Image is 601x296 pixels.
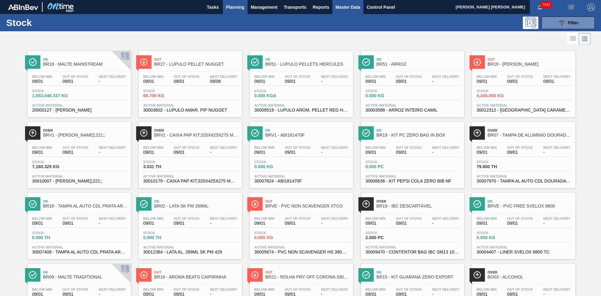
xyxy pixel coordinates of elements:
span: 09/01 [254,221,275,226]
span: 09/01 [507,150,533,155]
span: Next Delivery [543,75,571,78]
img: Ícone [140,271,148,279]
a: ÍconeOkBR18 - MALTE MAINSTREAMBelow Min09/01Out Of Stock09/01Next Delivery-Stock1,053,546.337 KGA... [23,46,134,117]
a: ÍconeOverBR07 - TAMPA DE ALUMÍNIO DOURADA CANPACK CDLBelow Min09/01Out Of Stock09/01Next Delivery... [467,117,578,188]
span: Below Min [254,217,275,220]
span: Next Delivery [210,146,237,149]
a: ÍconeOutBR27 - LÚPULO PELLET NUGGETBelow Min09/01Out Of Stock09/01Next Delivery09/06Stock66.700 K... [134,46,245,117]
span: Below Min [366,288,386,291]
img: TNhmsLtSVTkK8tSr43FrP2fwEKptu5GPRR3wAAAABJRU5ErkJggg== [8,4,38,10]
span: Ok [377,58,461,61]
span: Next Delivery [210,217,237,220]
span: Out Of Stock [507,146,533,149]
a: ÍconeOkBRV1 - ABI181470FBelow Min09/01Out Of Stock09/01Next Delivery-Stock0.000 KGActive Material... [245,117,356,188]
span: Out [265,270,350,274]
span: Ok [377,128,461,132]
span: Below Min [366,217,386,220]
span: - [432,150,460,155]
span: Control Panel [367,3,395,11]
img: Ícone [473,58,481,66]
span: - [321,79,348,84]
span: Master Data [336,3,360,11]
span: 0.000 TH [32,235,76,240]
span: 09/01 [143,79,163,84]
span: 09/06 [210,79,237,84]
span: - [210,221,237,226]
span: 09/01 [477,150,497,155]
span: BRVE - PVC NON SCAVENGER XTCO [265,204,350,208]
span: BR15 - KIT GUARANÁ ZERO EXPORT [377,275,461,279]
img: Ícone [29,271,37,279]
img: Ícone [362,271,370,279]
span: BRVE - PVC FREE SVELOX 8800 [488,204,572,208]
span: Next Delivery [432,288,460,291]
span: 09/01 [507,79,533,84]
span: Out Of Stock [396,288,422,291]
span: 09/01 [396,221,422,226]
span: 09/01 [366,79,386,84]
span: 1,053,546.337 KG [32,93,76,98]
span: Out Of Stock [396,146,422,149]
span: - [321,221,348,226]
span: 09/01 [507,221,533,226]
span: 30003602 - LUPULO AMAR. PIP NUGGET [143,108,237,113]
span: - [210,150,237,155]
div: Programming: no user selected [523,17,538,29]
span: Ok [43,58,128,61]
span: Reports [313,3,329,11]
span: 09/01 [285,221,311,226]
span: Stock [477,231,521,235]
span: BR18 - TAMPA AL AUTO CDL PRATA ARDAGH [43,204,128,208]
span: 30010179 - CAIXA PAP KIT;320X425X275 MM;PART B ANTA [143,179,237,183]
span: Active Material [366,245,460,249]
img: Ícone [140,58,148,66]
span: Ok [43,199,128,203]
span: 7,160.325 KG [32,164,76,169]
span: 3.031 TH [143,164,187,169]
span: 0.000 TH [143,235,187,240]
div: List Vision [567,33,579,45]
span: Stock [143,160,187,164]
span: Next Delivery [432,146,460,149]
span: 79.800 TH [477,164,521,169]
span: Active Material [366,103,460,107]
span: Out Of Stock [507,75,533,78]
span: Active Material [477,103,571,107]
span: BR18 - MALTE MAINSTREAM [43,62,128,67]
img: Ícone [362,200,370,208]
span: Out Of Stock [285,75,311,78]
span: Next Delivery [210,288,237,291]
span: 09/01 [32,150,52,155]
img: Logout [587,3,595,11]
span: 09/01 [174,150,200,155]
span: BRV1 - CAIXA PAP KIT;320X425X275 MM;PART B A [154,133,239,138]
span: 30009519 - LUPULO AROM. PELLET REG HERCULES [254,108,348,113]
span: 7432 [541,1,552,8]
span: 09/01 [63,79,89,84]
span: Stock [477,160,521,164]
span: 09/01 [143,150,163,155]
span: 30004407 - LINER SVELOX 8800 TC [477,250,571,254]
span: Next Delivery [99,146,126,149]
span: Out Of Stock [174,217,200,220]
span: - [321,150,348,155]
span: Next Delivery [321,288,348,291]
img: Ícone [362,58,370,66]
span: Next Delivery [543,288,571,291]
span: Below Min [32,146,52,149]
span: 09/01 [477,79,497,84]
span: - [99,79,126,84]
img: Ícone [473,200,481,208]
span: BR02 - LATA SK PM 269ML [154,204,239,208]
img: Ícone [251,271,259,279]
img: Ícone [140,129,148,137]
span: Stock [254,89,298,93]
span: 09/01 [143,221,163,226]
span: 09/01 [366,221,386,226]
a: ÍconeOverBR19 - IBC DESCARTÁVELBelow Min09/01Out Of Stock09/01Next Delivery-Stock2.000 PCActive M... [356,188,467,259]
span: Below Min [32,217,52,220]
span: 09/01 [32,221,52,226]
span: Transports [284,3,306,11]
span: Ok [377,270,461,274]
span: BO03 - ALCOHOL [488,275,572,279]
